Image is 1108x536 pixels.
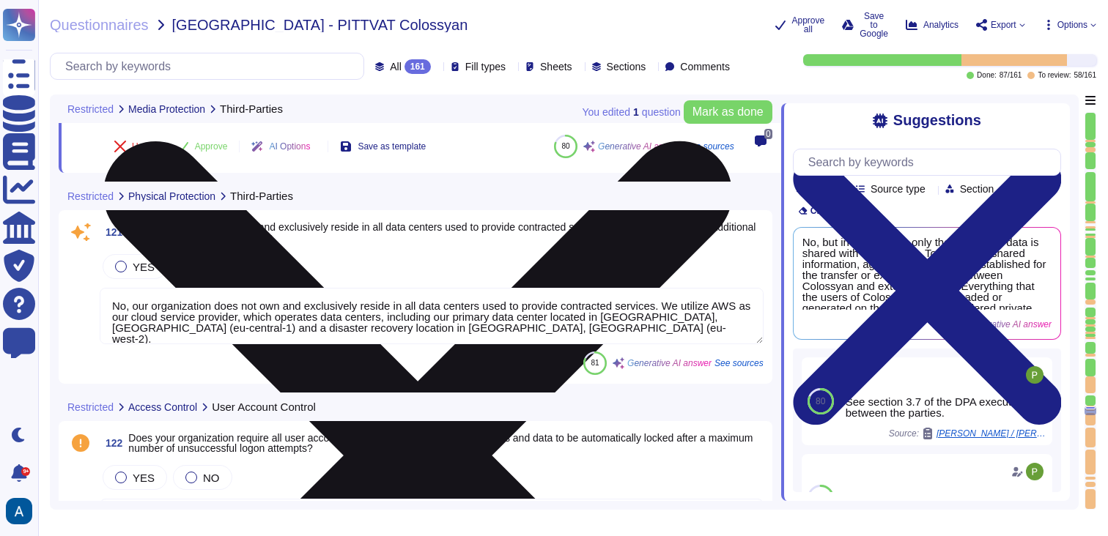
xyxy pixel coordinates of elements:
[1026,463,1044,480] img: user
[692,106,764,118] span: Mark as done
[67,402,114,412] span: Restricted
[792,16,825,34] span: Approve all
[100,288,764,344] textarea: No, our organization does not own and exclusively reside in all data centers used to provide cont...
[680,62,730,72] span: Comments
[1074,72,1096,79] span: 58 / 161
[67,104,114,114] span: Restricted
[1000,72,1022,79] span: 87 / 161
[405,59,431,74] div: 161
[801,149,1060,175] input: Search by keywords
[1057,21,1087,29] span: Options
[562,142,570,150] span: 80
[230,190,293,201] span: Third-Parties
[100,438,122,448] span: 122
[540,62,572,72] span: Sheets
[100,227,122,237] span: 121
[212,401,316,412] span: User Account Control
[842,12,888,38] button: Save to Google
[991,21,1016,29] span: Export
[684,100,772,124] button: Mark as done
[128,104,205,114] span: Media Protection
[775,16,825,34] button: Approve all
[128,402,197,412] span: Access Control
[172,18,468,32] span: [GEOGRAPHIC_DATA] - PITTVAT Colossyan
[21,467,30,476] div: 9+
[3,495,43,527] button: user
[906,19,959,31] button: Analytics
[977,72,997,79] span: Done:
[50,18,149,32] span: Questionnaires
[6,498,32,524] img: user
[128,191,215,201] span: Physical Protection
[607,62,646,72] span: Sections
[220,103,283,114] span: Third-Parties
[923,21,959,29] span: Analytics
[465,62,506,72] span: Fill types
[764,129,772,139] span: 0
[67,191,114,201] span: Restricted
[582,107,680,117] span: You edited question
[860,12,888,38] span: Save to Google
[58,53,363,79] input: Search by keywords
[390,62,402,72] span: All
[1038,72,1071,79] span: To review:
[816,397,825,406] span: 80
[633,107,639,117] b: 1
[714,359,764,368] span: See sources
[1026,366,1044,384] img: user
[591,359,599,367] span: 81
